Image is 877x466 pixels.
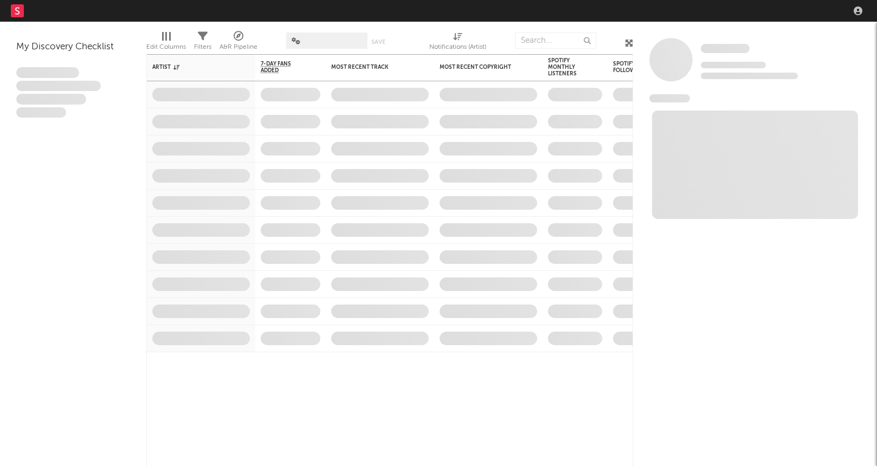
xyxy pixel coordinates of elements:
span: Praesent ac interdum [16,94,86,105]
div: My Discovery Checklist [16,41,130,54]
div: Notifications (Artist) [429,27,486,59]
a: Some Artist [701,43,750,54]
button: Save [371,39,385,45]
span: 7-Day Fans Added [261,61,304,74]
div: Edit Columns [146,27,186,59]
div: Spotify Monthly Listeners [548,57,586,77]
span: Lorem ipsum dolor [16,67,79,78]
span: News Feed [649,94,690,102]
div: Most Recent Copyright [440,64,521,70]
input: Search... [515,33,596,49]
span: Tracking Since: [DATE] [701,62,766,68]
div: A&R Pipeline [220,41,257,54]
span: 0 fans last week [701,73,798,79]
div: Spotify Followers [613,61,651,74]
div: A&R Pipeline [220,27,257,59]
div: Artist [152,64,234,70]
div: Notifications (Artist) [429,41,486,54]
div: Edit Columns [146,41,186,54]
div: Filters [194,27,211,59]
span: Aliquam viverra [16,107,66,118]
span: Integer aliquet in purus et [16,81,101,92]
div: Most Recent Track [331,64,412,70]
span: Some Artist [701,44,750,53]
div: Filters [194,41,211,54]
